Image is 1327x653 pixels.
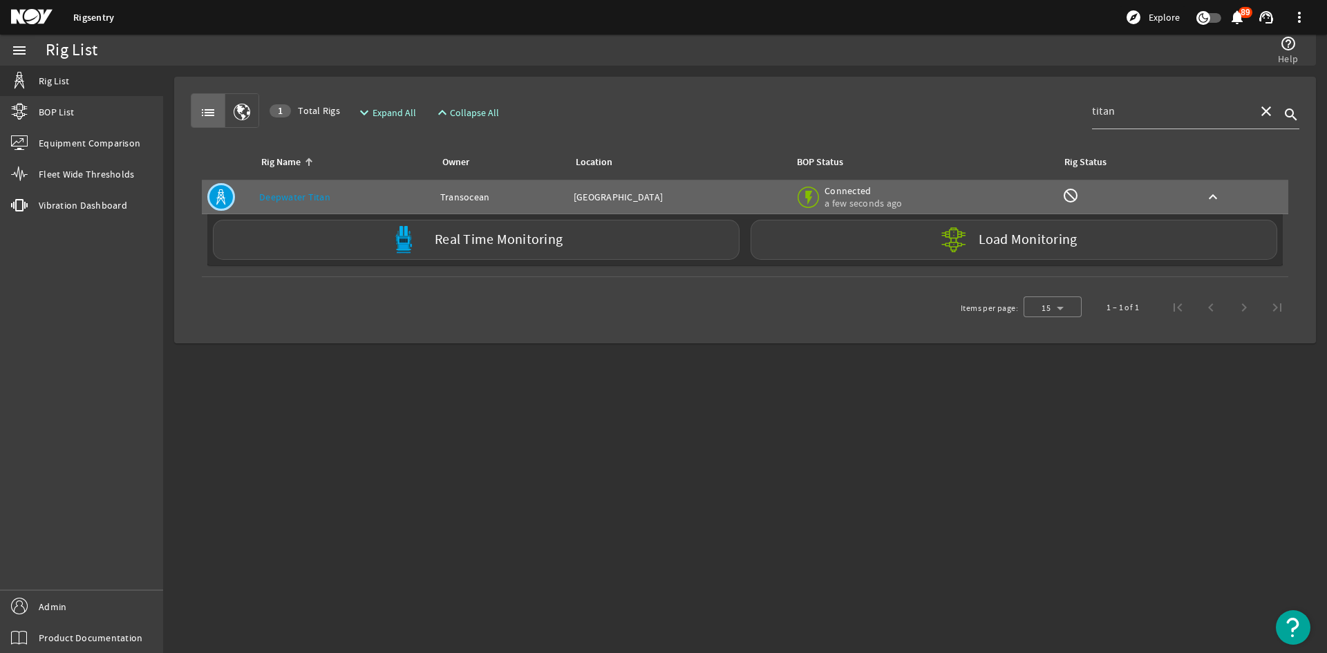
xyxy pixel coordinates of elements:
span: Vibration Dashboard [39,198,127,212]
input: Search... [1092,103,1247,120]
div: Owner [440,155,557,170]
span: Admin [39,600,66,614]
span: Collapse All [450,106,499,120]
span: Help [1278,52,1298,66]
span: BOP List [39,105,74,119]
a: Real Time Monitoring [207,220,745,260]
mat-icon: list [200,104,216,121]
mat-icon: support_agent [1258,9,1274,26]
i: search [1283,106,1299,123]
span: Explore [1149,10,1180,24]
div: Rig Status [1064,155,1107,170]
div: 1 [270,104,291,117]
div: Items per page: [961,301,1018,315]
a: Deepwater Titan [259,191,330,203]
div: BOP Status [797,155,843,170]
span: Rig List [39,74,69,88]
a: Load Monitoring [745,220,1283,260]
mat-icon: expand_less [434,104,445,121]
mat-icon: menu [11,42,28,59]
div: Owner [442,155,469,170]
span: Fleet Wide Thresholds [39,167,134,181]
button: Collapse All [429,100,505,125]
span: Equipment Comparison [39,136,140,150]
mat-icon: Rig Monitoring not available for this rig [1062,187,1079,204]
span: a few seconds ago [825,197,902,209]
label: Real Time Monitoring [435,233,563,247]
div: Location [574,155,778,170]
span: Connected [825,184,902,197]
a: Rigsentry [73,11,114,24]
mat-icon: close [1258,103,1274,120]
label: Load Monitoring [979,233,1077,247]
div: Location [576,155,612,170]
img: Bluepod.svg [390,226,417,254]
div: Rig List [46,44,97,57]
button: Expand All [350,100,422,125]
button: more_vert [1283,1,1316,34]
mat-icon: expand_more [356,104,367,121]
span: Expand All [373,106,416,120]
mat-icon: help_outline [1280,35,1297,52]
div: [GEOGRAPHIC_DATA] [574,190,784,204]
button: Explore [1120,6,1185,28]
span: Product Documentation [39,631,142,645]
span: Total Rigs [270,104,340,117]
mat-icon: explore [1125,9,1142,26]
button: Open Resource Center [1276,610,1310,645]
div: Transocean [440,190,563,204]
mat-icon: vibration [11,197,28,214]
div: 1 – 1 of 1 [1107,301,1139,314]
div: Rig Name [261,155,301,170]
mat-icon: notifications [1229,9,1245,26]
div: Rig Name [259,155,424,170]
button: 89 [1230,10,1244,25]
mat-icon: keyboard_arrow_up [1205,189,1221,205]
